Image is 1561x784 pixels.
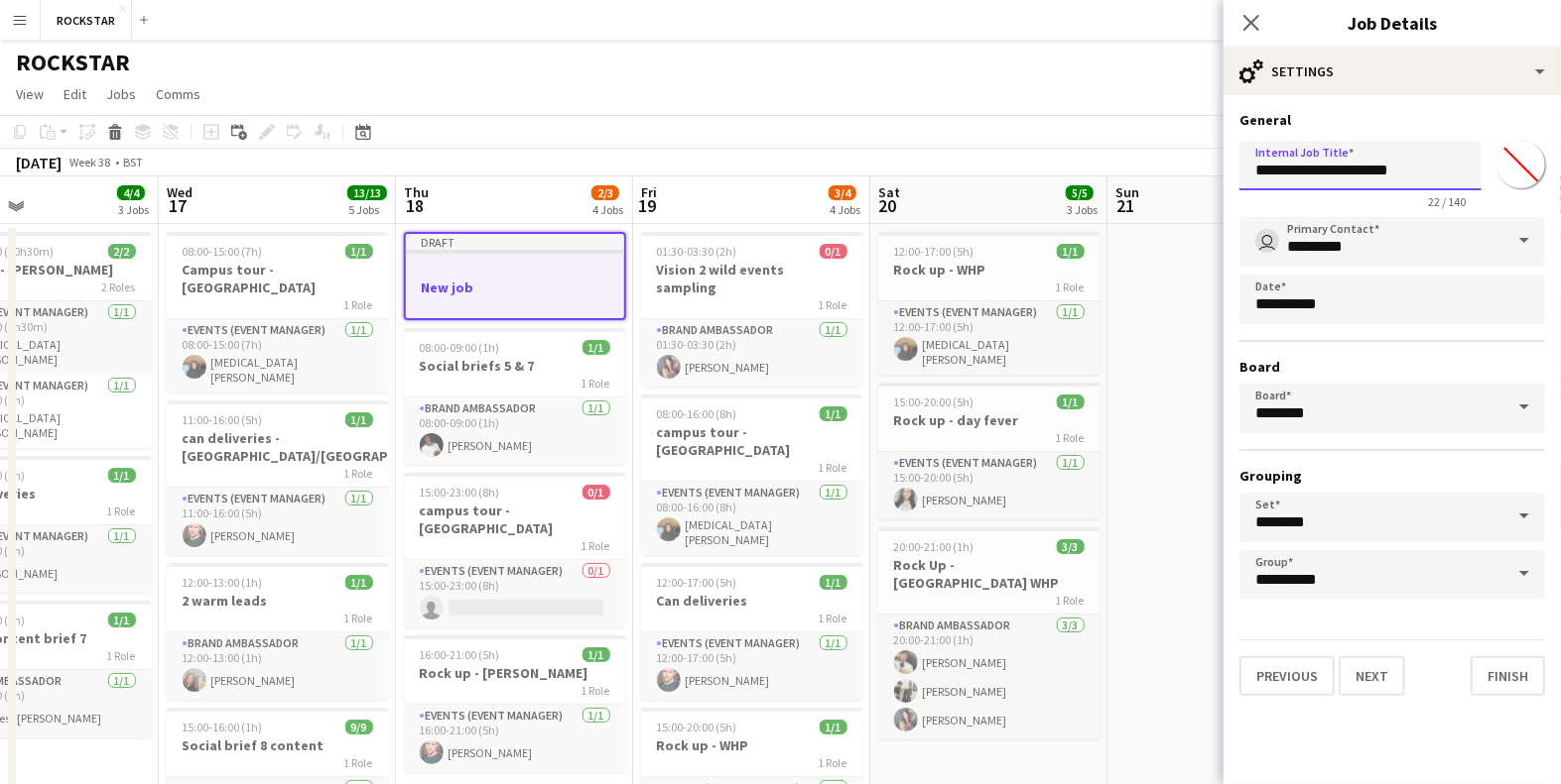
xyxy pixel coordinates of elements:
[404,328,626,465] app-job-card: 08:00-09:00 (1h)1/1Social briefs 5 & 71 RoleBrand Ambassador1/108:00-09:00 (1h)[PERSON_NAME]
[1115,183,1139,201] span: Sun
[16,48,130,77] h1: ROCKSTAR
[8,81,52,107] a: View
[117,185,145,200] span: 4/4
[894,539,975,554] span: 20:00-21:00 (1h)
[592,202,623,217] div: 4 Jobs
[1239,656,1335,696] button: Previous
[404,473,626,627] app-job-card: 15:00-23:00 (8h)0/1campus tour - [GEOGRAPHIC_DATA]1 RoleEvents (Event Manager)0/115:00-23:00 (8h)
[404,560,626,627] app-card-role: Events (Event Manager)0/115:00-23:00 (8h)
[1056,280,1085,294] span: 1 Role
[102,280,136,294] span: 2 Roles
[1067,202,1098,217] div: 3 Jobs
[583,340,610,355] span: 1/1
[657,720,737,734] span: 15:00-20:00 (5h)
[1057,244,1085,259] span: 1/1
[167,736,389,754] h3: Social brief 8 content
[148,81,208,107] a: Comms
[583,647,610,662] span: 1/1
[1224,48,1561,95] div: Settings
[878,452,1101,519] app-card-role: Events (Event Manager)1/115:00-20:00 (5h)[PERSON_NAME]
[894,394,975,409] span: 15:00-20:00 (5h)
[183,244,263,259] span: 08:00-15:00 (7h)
[1056,430,1085,445] span: 1 Role
[641,394,863,555] app-job-card: 08:00-16:00 (8h)1/1campus tour - [GEOGRAPHIC_DATA]1 RoleEvents (Event Manager)1/108:00-16:00 (8h)...
[1056,593,1085,608] span: 1 Role
[657,244,737,259] span: 01:30-03:30 (2h)
[830,202,860,217] div: 4 Jobs
[641,482,863,555] app-card-role: Events (Event Manager)1/108:00-16:00 (8h)[MEDICAL_DATA][PERSON_NAME]
[657,406,737,421] span: 08:00-16:00 (8h)
[878,383,1101,519] div: 15:00-20:00 (5h)1/1Rock up - day fever1 RoleEvents (Event Manager)1/115:00-20:00 (5h)[PERSON_NAME]
[641,592,863,610] h3: Can deliveries
[183,720,263,734] span: 15:00-16:00 (1h)
[641,563,863,700] app-job-card: 12:00-17:00 (5h)1/1Can deliveries1 RoleEvents (Event Manager)1/112:00-17:00 (5h)[PERSON_NAME]
[108,244,136,259] span: 2/2
[1239,358,1545,376] h3: Board
[167,183,193,201] span: Wed
[108,613,136,627] span: 1/1
[344,611,373,625] span: 1 Role
[56,81,94,107] a: Edit
[820,720,847,734] span: 1/1
[829,185,856,200] span: 3/4
[1224,10,1561,36] h3: Job Details
[98,81,144,107] a: Jobs
[404,635,626,772] app-job-card: 16:00-21:00 (5h)1/1Rock up - [PERSON_NAME]1 RoleEvents (Event Manager)1/116:00-21:00 (5h)[PERSON_...
[345,720,373,734] span: 9/9
[1112,194,1139,217] span: 21
[348,202,386,217] div: 5 Jobs
[878,301,1101,375] app-card-role: Events (Event Manager)1/112:00-17:00 (5h)[MEDICAL_DATA][PERSON_NAME]
[819,297,847,312] span: 1 Role
[1412,194,1482,209] span: 22 / 140
[582,376,610,391] span: 1 Role
[1239,467,1545,485] h3: Grouping
[582,683,610,698] span: 1 Role
[878,411,1101,429] h3: Rock up - day fever
[641,232,863,387] app-job-card: 01:30-03:30 (2h)0/1Vision 2 wild events sampling1 RoleBrand Ambassador1/101:30-03:30 (2h)[PERSON_...
[1057,394,1085,409] span: 1/1
[420,647,500,662] span: 16:00-21:00 (5h)
[404,397,626,465] app-card-role: Brand Ambassador1/108:00-09:00 (1h)[PERSON_NAME]
[107,648,136,663] span: 1 Role
[106,85,136,103] span: Jobs
[345,412,373,427] span: 1/1
[167,232,389,392] app-job-card: 08:00-15:00 (7h)1/1Campus tour - [GEOGRAPHIC_DATA]1 RoleEvents (Event Manager)1/108:00-15:00 (7h)...
[875,194,900,217] span: 20
[1066,185,1094,200] span: 5/5
[641,261,863,296] h3: Vision 2 wild events sampling
[657,575,737,590] span: 12:00-17:00 (5h)
[406,279,624,296] h3: New job
[404,357,626,375] h3: Social briefs 5 & 7
[167,400,389,555] div: 11:00-16:00 (5h)1/1can deliveries - [GEOGRAPHIC_DATA]/[GEOGRAPHIC_DATA]1 RoleEvents (Event Manage...
[641,736,863,754] h3: Rock up - WHP
[878,527,1101,739] app-job-card: 20:00-21:00 (1h)3/3Rock Up - [GEOGRAPHIC_DATA] WHP1 RoleBrand Ambassador3/320:00-21:00 (1h)[PERSO...
[41,1,132,40] button: ROCKSTAR
[638,194,657,217] span: 19
[167,563,389,700] div: 12:00-13:00 (1h)1/12 warm leads1 RoleBrand Ambassador1/112:00-13:00 (1h)[PERSON_NAME]
[819,460,847,475] span: 1 Role
[641,423,863,459] h3: campus tour - [GEOGRAPHIC_DATA]
[1057,539,1085,554] span: 3/3
[344,466,373,481] span: 1 Role
[583,485,610,500] span: 0/1
[820,406,847,421] span: 1/1
[183,575,263,590] span: 12:00-13:00 (1h)
[420,340,500,355] span: 08:00-09:00 (1h)
[819,611,847,625] span: 1 Role
[164,194,193,217] span: 17
[819,755,847,770] span: 1 Role
[118,202,149,217] div: 3 Jobs
[123,155,143,169] div: BST
[167,319,389,392] app-card-role: Events (Event Manager)1/108:00-15:00 (7h)[MEDICAL_DATA][PERSON_NAME]
[404,232,626,320] div: DraftNew job
[878,232,1101,375] app-job-card: 12:00-17:00 (5h)1/1Rock up - WHP1 RoleEvents (Event Manager)1/112:00-17:00 (5h)[MEDICAL_DATA][PER...
[878,556,1101,592] h3: Rock Up - [GEOGRAPHIC_DATA] WHP
[641,319,863,387] app-card-role: Brand Ambassador1/101:30-03:30 (2h)[PERSON_NAME]
[820,244,847,259] span: 0/1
